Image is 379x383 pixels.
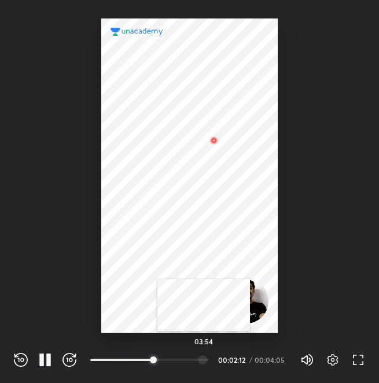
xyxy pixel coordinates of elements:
[207,133,220,147] img: wMgqJGBwKWe8AAAAABJRU5ErkJggg==
[218,356,247,363] div: 00:02:12
[255,356,286,363] div: 00:04:05
[249,356,252,363] div: /
[194,338,213,345] h5: 03:54
[111,28,164,36] img: logo.2a7e12a2.svg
